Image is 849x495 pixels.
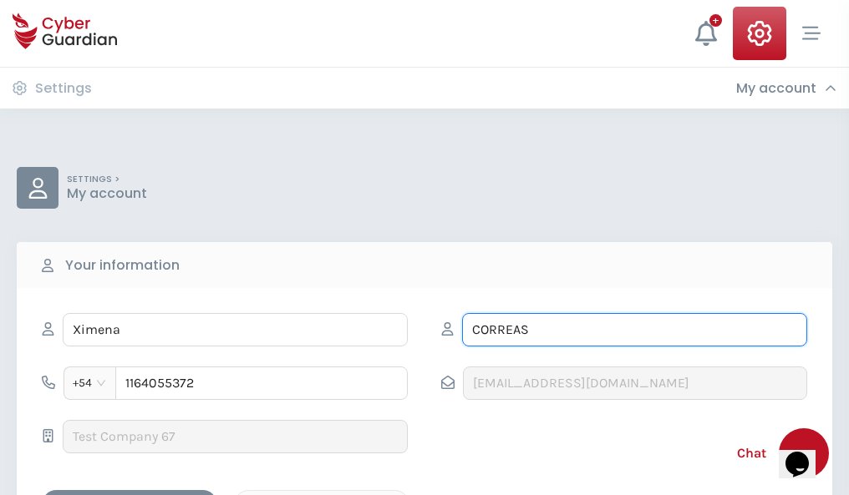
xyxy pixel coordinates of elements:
[73,371,107,396] span: +54
[67,185,147,202] p: My account
[35,80,92,97] h3: Settings
[67,174,147,185] p: SETTINGS >
[737,443,766,463] span: Chat
[65,255,180,275] b: Your information
[736,80,816,97] h3: My account
[779,428,832,478] iframe: chat widget
[709,14,722,27] div: +
[736,80,836,97] div: My account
